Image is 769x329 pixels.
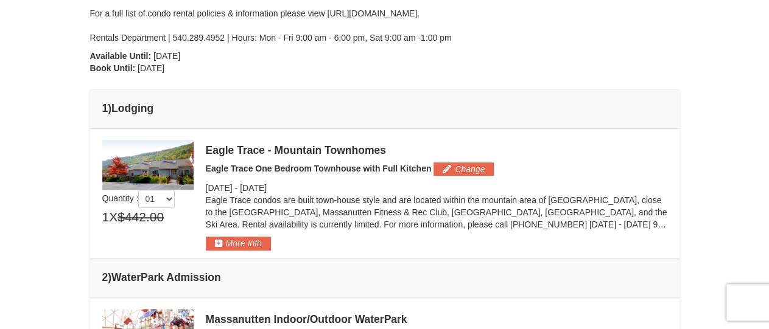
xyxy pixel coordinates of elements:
[206,194,667,230] p: Eagle Trace condos are built town-house style and are located within the mountain area of [GEOGRA...
[206,183,233,193] span: [DATE]
[153,51,180,61] span: [DATE]
[90,51,152,61] strong: Available Until:
[108,271,111,283] span: )
[109,208,118,226] span: X
[102,193,175,203] span: Quantity :
[138,63,164,73] span: [DATE]
[206,313,667,325] div: Massanutten Indoor/Outdoor WaterPark
[90,63,136,73] strong: Book Until:
[240,183,267,193] span: [DATE]
[206,164,432,173] span: Eagle Trace One Bedroom Townhouse with Full Kitchen
[102,208,110,226] span: 1
[206,237,271,250] button: More Info
[206,144,667,156] div: Eagle Trace - Mountain Townhomes
[102,271,667,283] h4: 2 WaterPark Admission
[118,208,164,226] span: $442.00
[102,140,194,190] img: 19218983-1-9b289e55.jpg
[434,162,494,176] button: Change
[108,102,111,114] span: )
[102,102,667,114] h4: 1 Lodging
[234,183,237,193] span: -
